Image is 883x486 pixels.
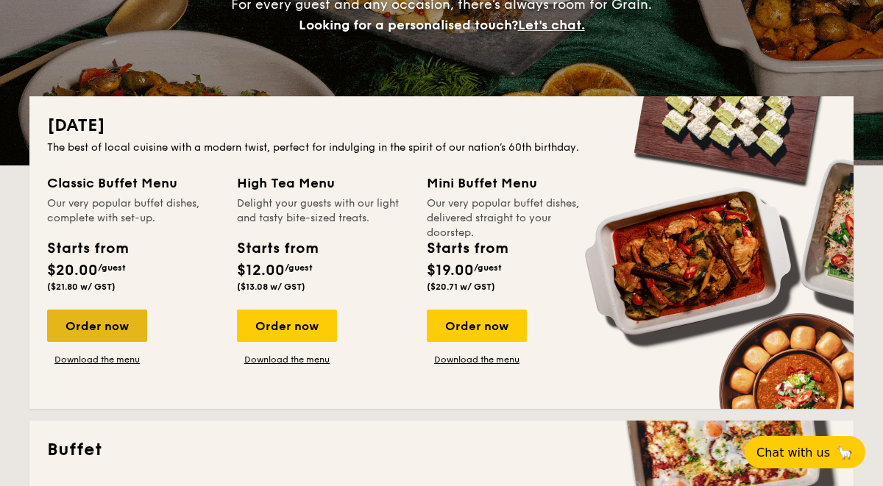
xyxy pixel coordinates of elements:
[47,282,116,292] span: ($21.80 w/ GST)
[427,282,495,292] span: ($20.71 w/ GST)
[836,444,854,461] span: 🦙
[47,262,98,279] span: $20.00
[756,446,830,460] span: Chat with us
[474,262,502,273] span: /guest
[745,436,865,468] button: Chat with us🦙
[427,196,599,226] div: Our very popular buffet dishes, delivered straight to your doorstep.
[47,237,127,260] div: Starts from
[237,262,285,279] span: $12.00
[47,196,219,226] div: Our very popular buffet dishes, complete with set-up.
[237,282,305,292] span: ($13.08 w/ GST)
[47,173,219,193] div: Classic Buffet Menu
[47,354,147,365] a: Download the menu
[427,173,599,193] div: Mini Buffet Menu
[427,262,474,279] span: $19.00
[47,140,836,155] div: The best of local cuisine with a modern twist, perfect for indulging in the spirit of our nation’...
[98,262,126,273] span: /guest
[47,438,836,462] h2: Buffet
[518,17,585,33] span: Let's chat.
[47,114,836,137] h2: [DATE]
[427,354,527,365] a: Download the menu
[237,354,337,365] a: Download the menu
[427,237,507,260] div: Starts from
[285,262,313,273] span: /guest
[237,173,409,193] div: High Tea Menu
[427,310,527,342] div: Order now
[47,310,147,342] div: Order now
[237,237,317,260] div: Starts from
[237,196,409,226] div: Delight your guests with our light and tasty bite-sized treats.
[237,310,337,342] div: Order now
